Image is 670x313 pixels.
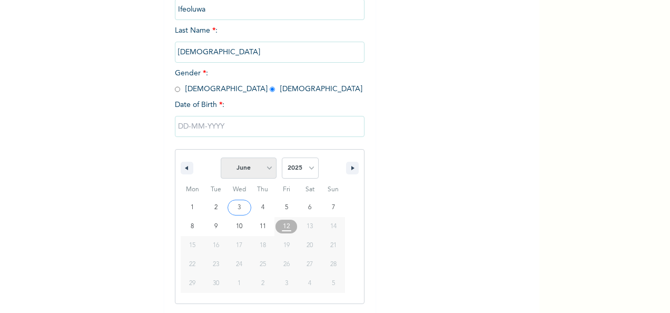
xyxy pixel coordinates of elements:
span: 9 [214,217,218,236]
span: 15 [189,236,195,255]
input: DD-MM-YYYY [175,116,364,137]
span: Fri [274,181,298,198]
button: 28 [321,255,345,274]
span: 16 [213,236,219,255]
span: Tue [204,181,228,198]
button: 8 [181,217,204,236]
span: 26 [283,255,290,274]
span: 21 [330,236,337,255]
span: Thu [251,181,275,198]
span: 4 [261,198,264,217]
button: 12 [274,217,298,236]
span: Gender : [DEMOGRAPHIC_DATA] [DEMOGRAPHIC_DATA] [175,70,362,93]
span: 2 [214,198,218,217]
span: 11 [260,217,266,236]
span: 23 [213,255,219,274]
button: 3 [228,198,251,217]
button: 25 [251,255,275,274]
span: 14 [330,217,337,236]
button: 30 [204,274,228,293]
button: 23 [204,255,228,274]
span: Last Name : [175,27,364,56]
span: 24 [236,255,242,274]
span: 19 [283,236,290,255]
button: 21 [321,236,345,255]
button: 4 [251,198,275,217]
button: 22 [181,255,204,274]
button: 1 [181,198,204,217]
span: 29 [189,274,195,293]
span: Date of Birth : [175,100,224,111]
span: 7 [332,198,335,217]
button: 18 [251,236,275,255]
button: 24 [228,255,251,274]
span: 18 [260,236,266,255]
span: 20 [307,236,313,255]
button: 15 [181,236,204,255]
span: Sat [298,181,322,198]
button: 27 [298,255,322,274]
span: 8 [191,217,194,236]
span: Wed [228,181,251,198]
span: Mon [181,181,204,198]
button: 16 [204,236,228,255]
button: 29 [181,274,204,293]
span: 1 [191,198,194,217]
span: 5 [285,198,288,217]
span: 6 [308,198,311,217]
span: 17 [236,236,242,255]
button: 20 [298,236,322,255]
span: 30 [213,274,219,293]
span: 27 [307,255,313,274]
span: 22 [189,255,195,274]
span: Sun [321,181,345,198]
button: 9 [204,217,228,236]
button: 11 [251,217,275,236]
span: 10 [236,217,242,236]
span: 3 [238,198,241,217]
span: 13 [307,217,313,236]
span: 28 [330,255,337,274]
button: 19 [274,236,298,255]
button: 6 [298,198,322,217]
button: 5 [274,198,298,217]
button: 26 [274,255,298,274]
button: 14 [321,217,345,236]
button: 2 [204,198,228,217]
input: Enter your last name [175,42,364,63]
span: 25 [260,255,266,274]
button: 13 [298,217,322,236]
span: 12 [283,217,290,236]
button: 10 [228,217,251,236]
button: 17 [228,236,251,255]
button: 7 [321,198,345,217]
